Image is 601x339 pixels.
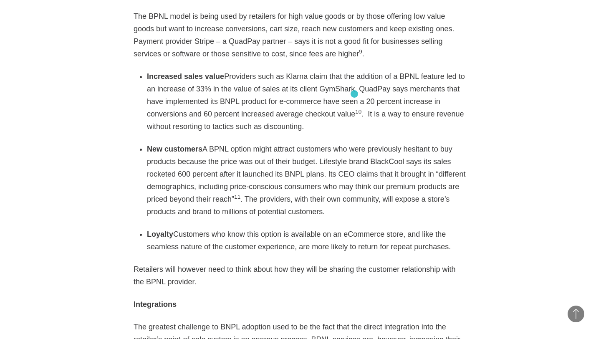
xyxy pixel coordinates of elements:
sup: 9 [359,48,362,55]
li: Customers who know this option is available on an eCommerce store, and like the seamless nature o... [147,228,467,253]
li: Providers such as Klarna claim that the addition of a BPNL feature led to an increase of 33% in t... [147,70,467,133]
strong: Increased sales value [147,72,224,81]
p: The BPNL model is being used by retailers for high value goods or by those offering low value goo... [134,10,467,60]
sup: 11 [234,194,240,200]
button: Back to Top [568,306,584,322]
sup: 10 [355,109,361,115]
strong: New customers [147,145,202,153]
strong: Loyalty [147,230,173,238]
strong: Integrations [134,300,177,309]
li: A BPNL option might attract customers who were previously hesitant to buy products because the pr... [147,143,467,218]
p: Retailers will however need to think about how they will be sharing the customer relationship wit... [134,263,467,288]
